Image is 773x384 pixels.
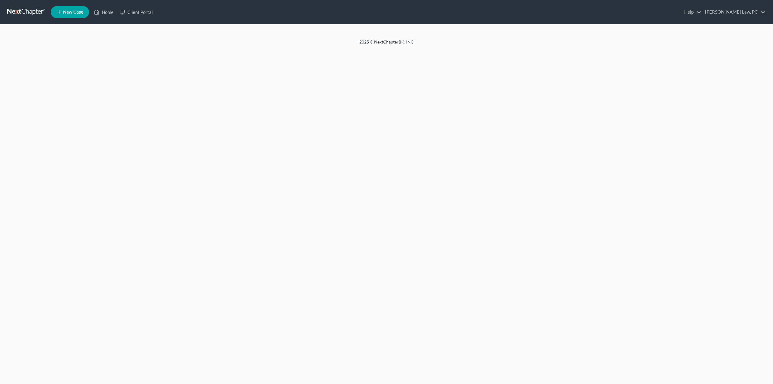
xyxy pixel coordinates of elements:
a: Client Portal [117,7,156,18]
a: [PERSON_NAME] Law, PC [702,7,765,18]
a: Help [681,7,701,18]
a: Home [91,7,117,18]
new-legal-case-button: New Case [51,6,89,18]
div: 2025 © NextChapterBK, INC [214,39,559,50]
